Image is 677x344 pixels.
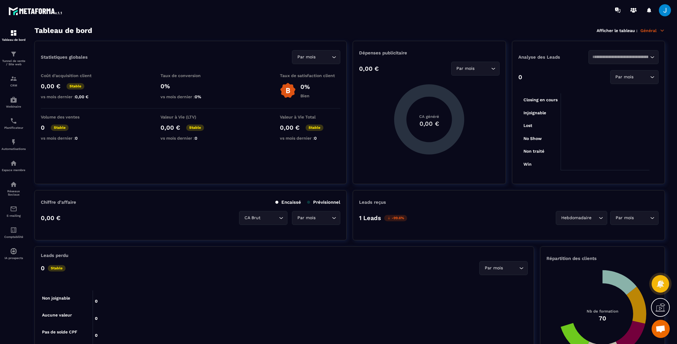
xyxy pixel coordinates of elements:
input: Search for option [476,65,490,72]
p: 0,00 € [41,83,60,90]
p: Leads perdu [41,253,68,258]
p: vs mois dernier : [41,136,101,141]
a: automationsautomationsWebinaire [2,92,26,113]
p: vs mois dernier : [41,94,101,99]
img: scheduler [10,117,17,125]
tspan: Non joignable [42,296,70,301]
tspan: Aucune valeur [42,313,72,317]
img: social-network [10,181,17,188]
p: -99.6% [384,215,407,221]
tspan: Lost [523,123,532,128]
span: 0 [75,136,78,141]
input: Search for option [635,215,649,221]
div: Search for option [610,70,659,84]
p: vs mois dernier : [160,94,221,99]
p: Stable [51,125,69,131]
div: Search for option [556,211,607,225]
div: Search for option [479,261,528,275]
span: 0 [195,136,197,141]
p: Comptabilité [2,235,26,239]
div: Search for option [610,211,659,225]
div: Search for option [451,62,500,76]
p: Planificateur [2,126,26,129]
input: Search for option [593,215,597,221]
p: Général [640,28,665,33]
p: Espace membre [2,168,26,172]
p: Leads reçus [359,200,386,205]
div: Search for option [292,50,340,64]
a: automationsautomationsEspace membre [2,155,26,176]
img: accountant [10,226,17,234]
p: Prévisionnel [307,200,340,205]
span: 0 [314,136,317,141]
p: Stable [306,125,323,131]
a: schedulerschedulerPlanificateur [2,113,26,134]
div: Search for option [239,211,287,225]
p: 0% [300,83,310,90]
p: Bien [300,93,310,98]
tspan: Injoignable [523,110,546,115]
p: Chiffre d’affaire [41,200,76,205]
p: vs mois dernier : [280,136,340,141]
p: E-mailing [2,214,26,217]
span: Par mois [614,74,635,80]
a: formationformationTableau de bord [2,25,26,46]
p: Coût d'acquisition client [41,73,101,78]
p: Taux de satisfaction client [280,73,340,78]
input: Search for option [262,215,277,221]
span: 0% [195,94,201,99]
div: Search for option [588,50,659,64]
p: CRM [2,84,26,87]
p: 0% [160,83,221,90]
a: formationformationCRM [2,70,26,92]
p: 0 [41,264,45,272]
p: 0,00 € [41,214,60,222]
input: Search for option [504,265,518,271]
input: Search for option [635,74,649,80]
a: emailemailE-mailing [2,201,26,222]
img: automations [10,160,17,167]
p: Encaissé [275,200,301,205]
input: Search for option [317,215,330,221]
p: Réseaux Sociaux [2,190,26,196]
img: automations [10,138,17,146]
input: Search for option [592,54,649,60]
img: b-badge-o.b3b20ee6.svg [280,83,296,99]
tspan: No Show [523,136,542,141]
p: Valeur à Vie (LTV) [160,115,221,119]
p: Répartition des clients [546,256,659,261]
h3: Tableau de bord [34,26,92,35]
tspan: Pas de solde CPF [42,329,77,334]
p: 0,00 € [359,65,379,72]
img: logo [8,5,63,16]
a: social-networksocial-networkRéseaux Sociaux [2,176,26,201]
img: automations [10,96,17,103]
p: 0,00 € [160,124,180,131]
span: Par mois [296,54,317,60]
span: Par mois [296,215,317,221]
p: Tunnel de vente / Site web [2,59,26,66]
tspan: Closing en cours [523,97,557,102]
a: Ouvrir le chat [652,320,670,338]
p: 1 Leads [359,214,381,222]
p: Statistiques globales [41,54,88,60]
p: Taux de conversion [160,73,221,78]
p: Valeur à Vie Total [280,115,340,119]
span: Par mois [455,65,476,72]
p: Stable [66,83,84,89]
p: 0,00 € [280,124,300,131]
span: Hebdomadaire [560,215,593,221]
a: accountantaccountantComptabilité [2,222,26,243]
input: Search for option [317,54,330,60]
img: email [10,205,17,213]
span: CA Brut [243,215,262,221]
p: Volume des ventes [41,115,101,119]
p: Dépenses publicitaire [359,50,499,56]
p: Stable [186,125,204,131]
span: 0,00 € [75,94,89,99]
img: formation [10,29,17,37]
tspan: Non traité [523,149,544,154]
p: 0 [518,73,522,81]
p: Afficher le tableau : [597,28,637,33]
p: vs mois dernier : [160,136,221,141]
